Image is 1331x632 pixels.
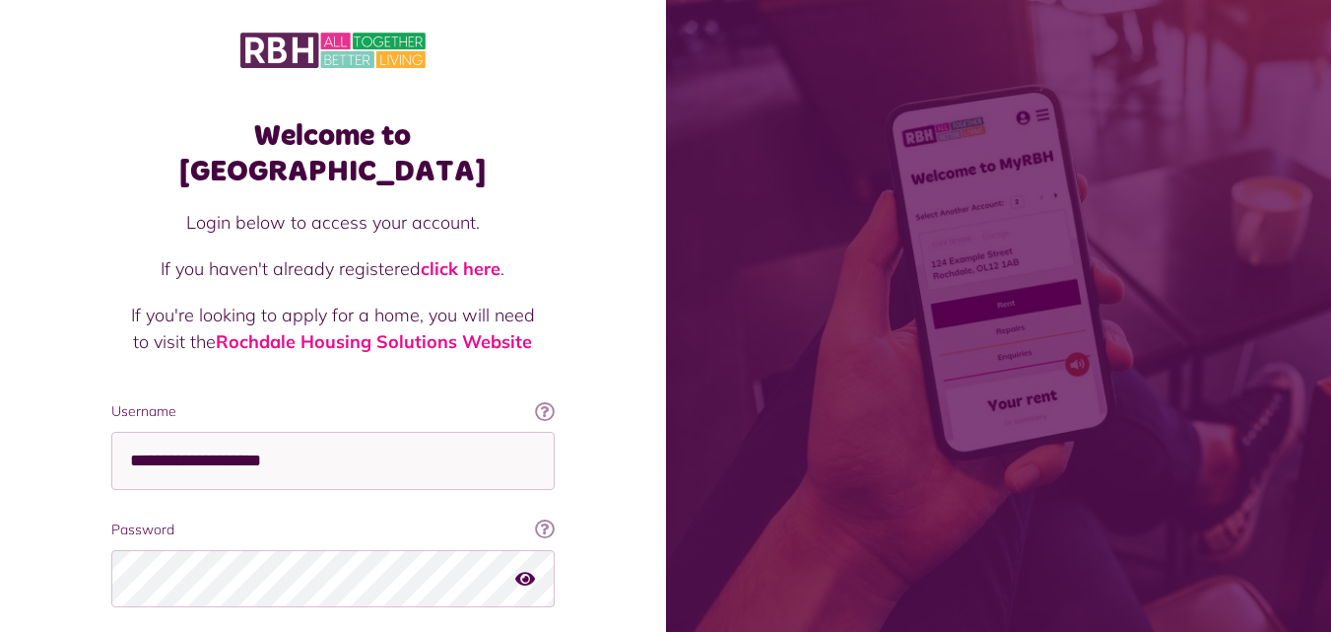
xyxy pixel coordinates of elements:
a: click here [421,257,500,280]
p: Login below to access your account. [131,209,535,236]
p: If you're looking to apply for a home, you will need to visit the [131,302,535,355]
p: If you haven't already registered . [131,255,535,282]
h1: Welcome to [GEOGRAPHIC_DATA] [111,118,555,189]
a: Rochdale Housing Solutions Website [216,330,532,353]
label: Username [111,401,555,422]
img: MyRBH [240,30,426,71]
label: Password [111,520,555,540]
